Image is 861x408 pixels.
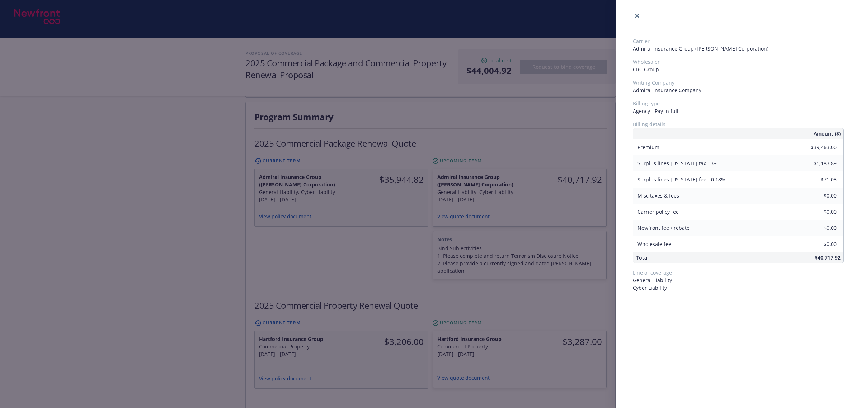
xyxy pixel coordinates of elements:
[794,174,841,185] input: 0.00
[637,160,718,167] span: Surplus lines [US_STATE] tax - 3%
[633,66,844,73] span: CRC Group
[637,241,671,247] span: Wholesale fee
[794,142,841,153] input: 0.00
[633,37,844,45] span: Carrier
[794,190,841,201] input: 0.00
[637,144,659,151] span: Premium
[637,224,690,231] span: Newfront fee / rebate
[633,11,641,20] a: close
[633,120,844,128] span: Billing details
[814,130,841,137] span: Amount ($)
[794,223,841,233] input: 0.00
[815,254,841,261] span: $40,717.92
[633,58,844,66] span: Wholesaler
[794,158,841,169] input: 0.00
[633,107,844,115] span: Agency - Pay in full
[794,239,841,250] input: 0.00
[637,208,679,215] span: Carrier policy fee
[633,100,844,107] span: Billing type
[633,269,844,276] span: Line of coverage
[633,86,844,94] span: Admiral Insurance Company
[633,79,844,86] span: Writing Company
[637,192,679,199] span: Misc taxes & fees
[633,284,844,291] span: Cyber Liability
[633,45,844,52] span: Admiral Insurance Group ([PERSON_NAME] Corporation)
[636,254,649,261] span: Total
[633,276,844,284] span: General Liability
[794,207,841,217] input: 0.00
[637,176,725,183] span: Surplus lines [US_STATE] fee - 0.18%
